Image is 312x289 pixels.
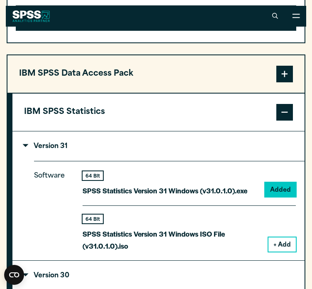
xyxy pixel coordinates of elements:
button: + Add [268,237,296,252]
p: SPSS Statistics Version 31 Windows (v31.0.1.0).exe [83,185,247,197]
p: Version 30 [24,272,69,279]
div: 64 Bit [83,215,103,223]
p: Version 31 [24,143,68,150]
div: 64 Bit [83,171,103,180]
button: IBM SPSS Statistics [12,94,305,131]
p: Software [34,170,71,245]
p: SPSS Statistics Version 31 Windows ISO File (v31.0.1.0).iso [83,228,262,252]
summary: Version 31 [12,131,305,161]
button: Added [265,183,296,197]
button: Open CMP widget [4,265,24,285]
button: IBM SPSS Data Access Pack [7,55,305,93]
img: SPSS White Logo [12,10,50,22]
